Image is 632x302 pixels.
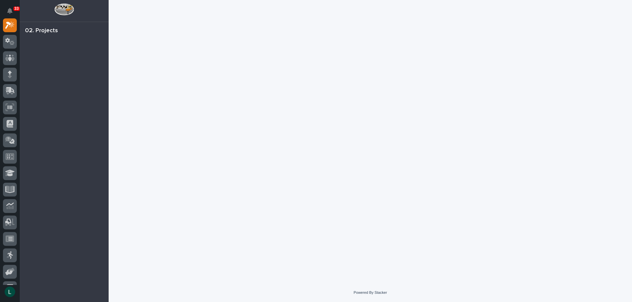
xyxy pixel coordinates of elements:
[3,4,17,18] button: Notifications
[14,6,19,11] p: 33
[25,27,58,35] div: 02. Projects
[54,3,74,15] img: Workspace Logo
[354,290,387,294] a: Powered By Stacker
[3,285,17,299] button: users-avatar
[8,8,17,18] div: Notifications33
